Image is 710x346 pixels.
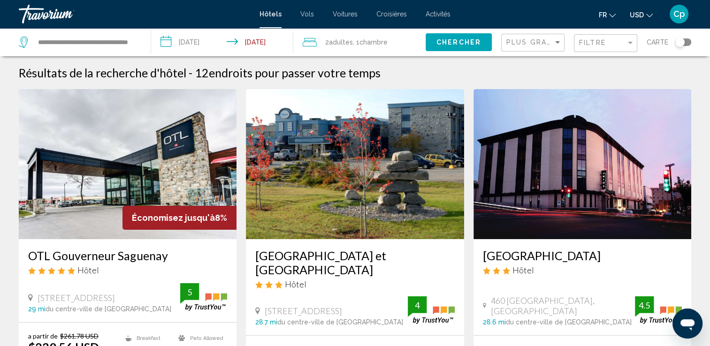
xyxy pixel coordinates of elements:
button: Travelers: 2 adults, 0 children [293,28,426,56]
span: Plus grandes économies [506,38,618,46]
span: Adultes [329,38,353,46]
h1: Résultats de la recherche d'hôtel [19,66,186,80]
a: Vols [300,10,314,18]
span: 29 mi [28,305,46,313]
div: 8% [122,206,237,230]
div: 5 star Hotel [28,265,227,275]
span: Hôtel [512,265,534,275]
span: du centre-ville de [GEOGRAPHIC_DATA] [277,318,403,326]
mat-select: Sort by [506,39,562,47]
button: Check-in date: Aug 22, 2025 Check-out date: Aug 23, 2025 [151,28,293,56]
img: trustyou-badge.svg [635,296,682,324]
span: du centre-ville de [GEOGRAPHIC_DATA] [46,305,171,313]
a: [GEOGRAPHIC_DATA] [483,248,682,263]
a: Croisières [376,10,407,18]
span: Carte [647,36,668,49]
button: User Menu [667,4,691,24]
a: Activités [426,10,450,18]
span: 28.6 mi [483,318,506,326]
button: Change currency [630,8,653,22]
span: USD [630,11,644,19]
span: 460 [GEOGRAPHIC_DATA], [GEOGRAPHIC_DATA] [491,295,635,316]
iframe: Bouton de lancement de la fenêtre de messagerie [672,308,702,338]
a: OTL Gouverneur Saguenay [28,248,227,263]
span: 2 [325,36,353,49]
button: Change language [599,8,616,22]
del: $261.78 USD [60,332,99,340]
span: Cp [673,9,685,19]
a: Travorium [19,5,250,23]
span: Chambre [359,38,388,46]
button: Filter [574,34,637,53]
img: Hotel image [19,89,237,239]
span: [STREET_ADDRESS] [265,306,342,316]
a: Hôtels [260,10,282,18]
img: trustyou-badge.svg [408,296,455,324]
span: fr [599,11,607,19]
span: endroits pour passer votre temps [209,66,381,80]
span: [STREET_ADDRESS] [38,293,115,303]
span: Économisez jusqu'à [132,213,215,223]
a: Voitures [333,10,358,18]
div: 5 [180,286,199,298]
div: 4 [408,300,427,311]
button: Chercher [426,33,492,51]
span: , 1 [353,36,388,49]
div: 3 star Hotel [255,279,454,289]
div: 3 star Hotel [483,265,682,275]
img: Hotel image [246,89,464,239]
span: Hôtel [77,265,99,275]
div: 4.5 [635,300,654,311]
span: Filtre [579,39,606,46]
a: [GEOGRAPHIC_DATA] et [GEOGRAPHIC_DATA] [255,248,454,277]
li: Breakfast [121,332,174,344]
img: trustyou-badge.svg [180,283,227,311]
span: du centre-ville de [GEOGRAPHIC_DATA] [506,318,632,326]
button: Toggle map [668,38,691,46]
span: - [189,66,192,80]
li: Pets Allowed [174,332,227,344]
h2: 12 [195,66,381,80]
img: Hotel image [473,89,691,239]
span: Chercher [436,39,481,46]
span: a partir de [28,332,58,340]
span: Hôtel [285,279,306,289]
span: 28.7 mi [255,318,277,326]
